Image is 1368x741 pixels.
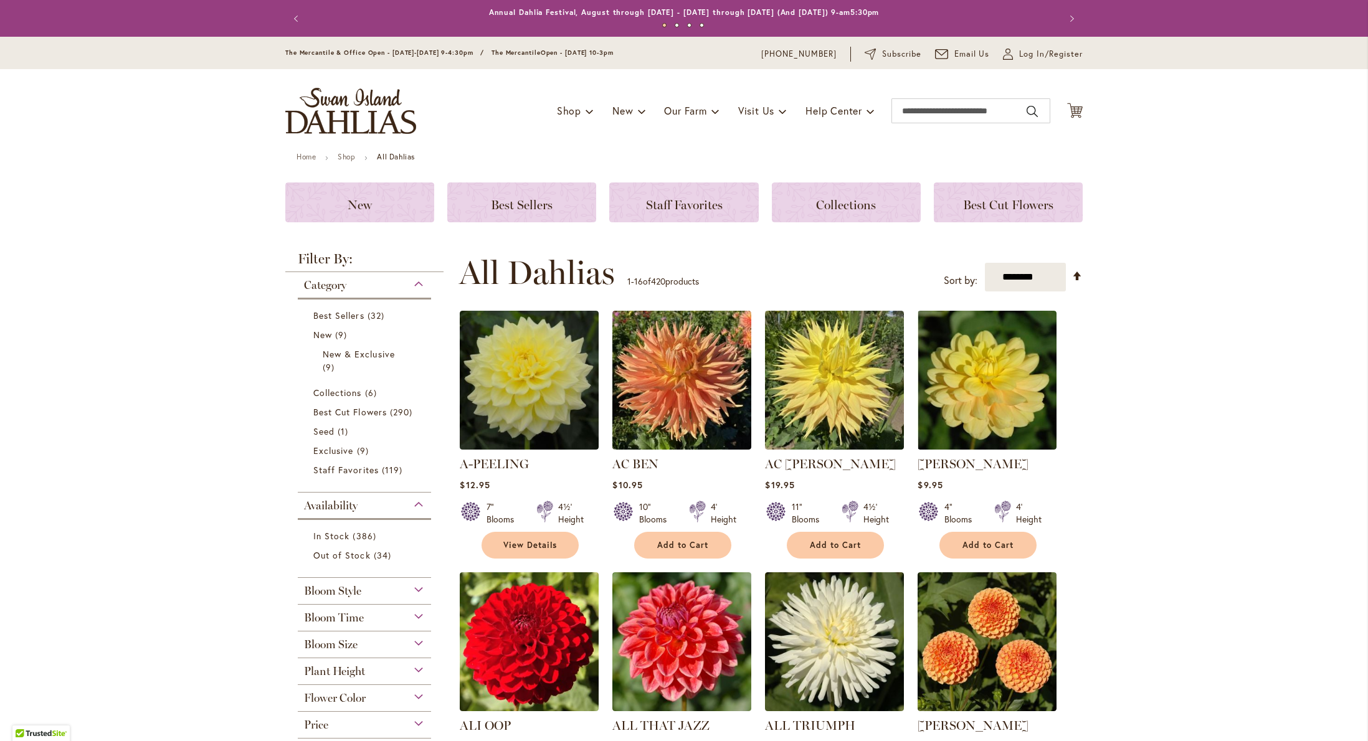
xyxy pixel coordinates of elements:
label: Sort by: [944,269,977,292]
a: Best Cut Flowers [934,182,1083,222]
span: New [348,197,372,212]
span: Best Sellers [491,197,553,212]
a: AC Jeri [765,440,904,452]
button: 1 of 4 [662,23,667,27]
a: Out of Stock 34 [313,549,419,562]
span: 290 [390,405,416,418]
strong: Filter By: [285,252,444,272]
strong: All Dahlias [377,152,415,161]
a: Collections [772,182,921,222]
img: AC BEN [612,311,751,450]
a: Subscribe [865,48,921,60]
a: Staff Favorites [313,463,419,476]
span: Shop [557,104,581,117]
span: 6 [365,386,380,399]
span: Exclusive [313,445,353,456]
a: ALL THAT JAZZ [612,702,751,714]
button: Previous [285,6,310,31]
a: Collections [313,386,419,399]
span: 9 [357,444,372,457]
div: 4½' Height [558,501,584,526]
a: Best Sellers [447,182,596,222]
a: Seed [313,425,419,438]
a: AC BEN [612,440,751,452]
span: 386 [353,529,379,542]
span: Collections [313,387,362,399]
p: - of products [627,271,699,291]
span: 16 [634,275,643,287]
a: ALI OOP [460,702,599,714]
span: New [313,329,332,341]
button: 3 of 4 [687,23,691,27]
span: Seed [313,425,335,437]
a: store logo [285,88,416,134]
a: AC [PERSON_NAME] [765,456,896,471]
span: $12.95 [460,479,490,491]
span: Add to Cart [962,540,1014,550]
button: 2 of 4 [675,23,679,27]
span: 1 [338,425,351,438]
a: ALL TRIUMPH [765,702,904,714]
span: 9 [335,328,350,341]
span: 9 [323,361,338,374]
span: All Dahlias [459,254,615,291]
a: [PHONE_NUMBER] [761,48,837,60]
img: ALI OOP [460,572,599,711]
a: ALI OOP [460,718,511,733]
span: Staff Favorites [313,464,379,476]
a: New [285,182,434,222]
span: Collections [816,197,876,212]
span: Out of Stock [313,549,371,561]
span: 34 [374,549,394,562]
a: In Stock 386 [313,529,419,542]
a: Home [297,152,316,161]
span: Flower Color [304,691,366,705]
span: Availability [304,499,358,512]
button: 4 of 4 [700,23,704,27]
button: Add to Cart [634,532,731,559]
div: 4' Height [711,501,736,526]
div: 4" Blooms [944,501,979,526]
a: [PERSON_NAME] [918,718,1028,733]
a: ALL THAT JAZZ [612,718,710,733]
span: Open - [DATE] 10-3pm [541,49,614,57]
div: 7" Blooms [487,501,521,526]
div: 4' Height [1016,501,1042,526]
span: In Stock [313,530,349,542]
a: New [313,328,419,341]
img: AMBER QUEEN [918,572,1057,711]
span: $9.95 [918,479,943,491]
a: New &amp; Exclusive [323,347,409,374]
span: 119 [382,463,406,476]
span: 1 [627,275,631,287]
a: Staff Favorites [609,182,758,222]
a: Shop [338,152,355,161]
button: Next [1058,6,1083,31]
span: Bloom Style [304,584,361,598]
a: AHOY MATEY [918,440,1057,452]
img: ALL TRIUMPH [765,572,904,711]
span: $19.95 [765,479,794,491]
span: New & Exclusive [323,348,395,360]
div: 11" Blooms [792,501,827,526]
span: Price [304,718,328,732]
a: AC BEN [612,456,658,471]
span: Bloom Size [304,638,358,651]
span: Email Us [954,48,990,60]
span: Best Cut Flowers [313,406,387,418]
span: Category [304,278,346,292]
span: Plant Height [304,664,365,678]
a: A-PEELING [460,456,529,471]
span: Staff Favorites [646,197,723,212]
span: Bloom Time [304,611,364,625]
span: 420 [651,275,665,287]
a: Email Us [935,48,990,60]
div: 4½' Height [863,501,889,526]
img: AHOY MATEY [918,311,1057,450]
span: Best Sellers [313,309,364,321]
a: [PERSON_NAME] [918,456,1028,471]
span: Visit Us [738,104,774,117]
img: ALL THAT JAZZ [612,572,751,711]
button: Add to Cart [787,532,884,559]
a: Annual Dahlia Festival, August through [DATE] - [DATE] through [DATE] (And [DATE]) 9-am5:30pm [489,7,880,17]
